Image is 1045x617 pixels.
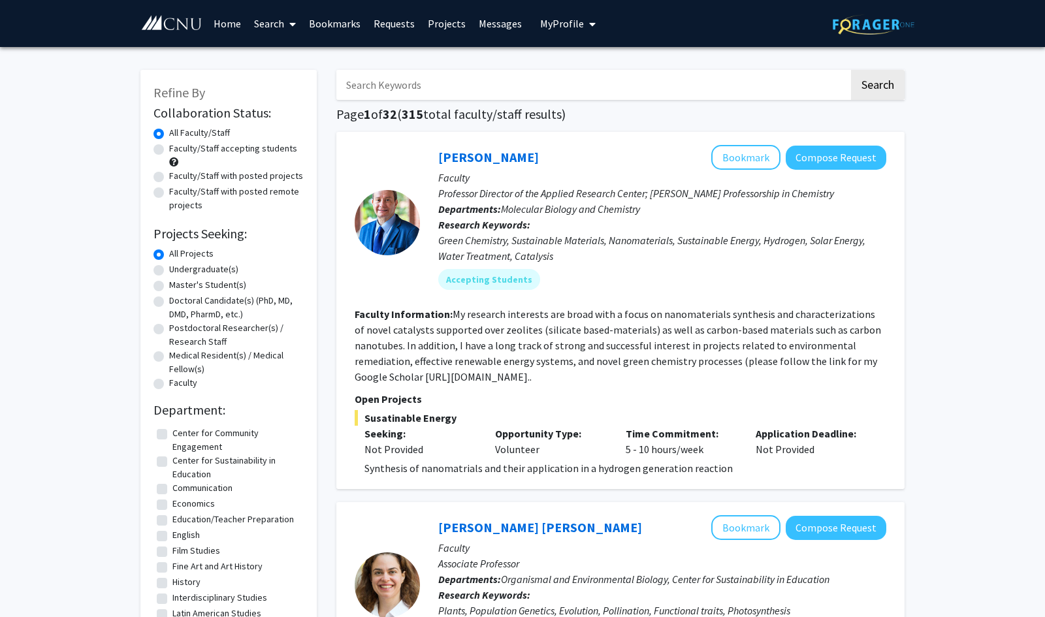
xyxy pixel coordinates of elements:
[438,202,501,215] b: Departments:
[364,426,475,441] p: Seeking:
[786,516,886,540] button: Compose Request to Janet Steven
[172,544,220,558] label: Film Studies
[153,105,304,121] h2: Collaboration Status:
[402,106,423,122] span: 315
[355,308,453,321] b: Faculty Information:
[786,146,886,170] button: Compose Request to Tarek Abdel-Fattah
[421,1,472,46] a: Projects
[169,142,297,155] label: Faculty/Staff accepting students
[495,426,606,441] p: Opportunity Type:
[438,218,530,231] b: Research Keywords:
[501,573,829,586] span: Organismal and Environmental Biology, Center for Sustainability in Education
[626,426,737,441] p: Time Commitment:
[169,278,246,292] label: Master's Student(s)
[851,70,905,100] button: Search
[438,149,539,165] a: [PERSON_NAME]
[438,170,886,185] p: Faculty
[172,591,267,605] label: Interdisciplinary Studies
[485,426,616,457] div: Volunteer
[833,14,914,35] img: ForagerOne Logo
[438,540,886,556] p: Faculty
[364,106,371,122] span: 1
[172,481,233,495] label: Communication
[364,441,475,457] div: Not Provided
[169,169,303,183] label: Faculty/Staff with posted projects
[756,426,867,441] p: Application Deadline:
[438,519,642,535] a: [PERSON_NAME] [PERSON_NAME]
[355,391,886,407] p: Open Projects
[153,226,304,242] h2: Projects Seeking:
[248,1,302,46] a: Search
[140,15,202,31] img: Christopher Newport University Logo
[172,560,263,573] label: Fine Art and Art History
[169,376,197,390] label: Faculty
[172,454,300,481] label: Center for Sustainability in Education
[336,106,905,122] h1: Page of ( total faculty/staff results)
[153,402,304,418] h2: Department:
[438,573,501,586] b: Departments:
[169,247,214,261] label: All Projects
[207,1,248,46] a: Home
[711,145,780,170] button: Add Tarek Abdel-Fattah to Bookmarks
[169,321,304,349] label: Postdoctoral Researcher(s) / Research Staff
[616,426,747,457] div: 5 - 10 hours/week
[153,84,205,101] span: Refine By
[540,17,584,30] span: My Profile
[472,1,528,46] a: Messages
[169,262,238,276] label: Undergraduate(s)
[302,1,367,46] a: Bookmarks
[438,232,886,264] div: Green Chemistry, Sustainable Materials, Nanomaterials, Sustainable Energy, Hydrogen, Solar Energy...
[438,269,540,290] mat-chip: Accepting Students
[172,528,200,542] label: English
[172,575,201,589] label: History
[172,497,215,511] label: Economics
[367,1,421,46] a: Requests
[355,308,881,383] fg-read-more: My research interests are broad with a focus on nanomaterials synthesis and characterizations of ...
[169,126,230,140] label: All Faculty/Staff
[169,349,304,376] label: Medical Resident(s) / Medical Fellow(s)
[501,202,640,215] span: Molecular Biology and Chemistry
[364,460,886,476] p: Synthesis of nanomatrials and their application in a hydrogen generation reaction
[711,515,780,540] button: Add Janet Steven to Bookmarks
[383,106,397,122] span: 32
[438,588,530,601] b: Research Keywords:
[355,410,886,426] span: Susatinable Energy
[172,426,300,454] label: Center for Community Engagement
[438,556,886,571] p: Associate Professor
[172,513,294,526] label: Education/Teacher Preparation
[438,185,886,201] p: Professor Director of the Applied Research Center; [PERSON_NAME] Professorship in Chemistry
[10,558,56,607] iframe: Chat
[746,426,876,457] div: Not Provided
[169,185,304,212] label: Faculty/Staff with posted remote projects
[169,294,304,321] label: Doctoral Candidate(s) (PhD, MD, DMD, PharmD, etc.)
[336,70,849,100] input: Search Keywords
